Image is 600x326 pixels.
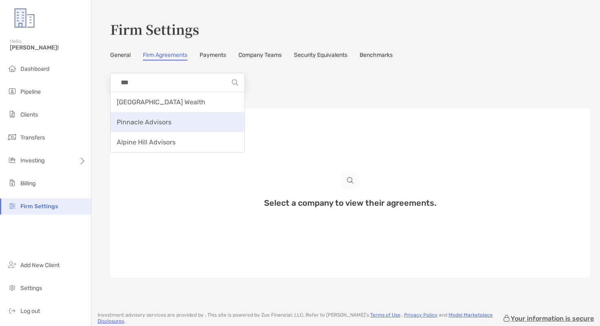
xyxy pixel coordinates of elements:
[200,52,226,61] a: Payments
[20,88,41,95] span: Pipeline
[20,111,38,118] span: Clients
[7,178,17,188] img: billing icon
[110,20,590,38] h3: Firm Settings
[404,312,438,318] a: Privacy Policy
[20,262,60,269] span: Add New Client
[110,52,131,61] a: General
[7,260,17,270] img: add_new_client icon
[20,285,42,292] span: Settings
[20,180,36,187] span: Billing
[98,312,493,324] a: Model Marketplace Disclosures
[143,52,187,61] a: Firm Agreements
[117,118,171,126] span: Pinnacle Advisors
[117,138,176,146] span: Alpine Hill Advisors
[370,312,400,318] a: Terms of Use
[20,65,49,72] span: Dashboard
[7,63,17,73] img: dashboard icon
[20,134,45,141] span: Transfers
[117,98,205,106] span: [GEOGRAPHIC_DATA] Wealth
[10,3,39,33] img: Zoe Logo
[232,79,238,86] img: Search Icon
[294,52,347,61] a: Security Equivalents
[511,315,594,322] p: Your information is secure
[7,109,17,119] img: clients icon
[7,306,17,315] img: logout icon
[7,132,17,142] img: transfers icon
[7,283,17,292] img: settings icon
[10,44,86,51] span: [PERSON_NAME]!
[7,155,17,165] img: investing icon
[360,52,393,61] a: Benchmarks
[20,157,44,164] span: Investing
[20,308,40,315] span: Log out
[20,203,58,210] span: Firm Settings
[98,312,502,324] p: Investment advisory services are provided by . This site is powered by Zoe Financial, LLC. Refer ...
[7,201,17,211] img: firm-settings icon
[264,198,436,208] p: Select a company to view their agreements.
[238,52,282,61] a: Company Teams
[7,86,17,96] img: pipeline icon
